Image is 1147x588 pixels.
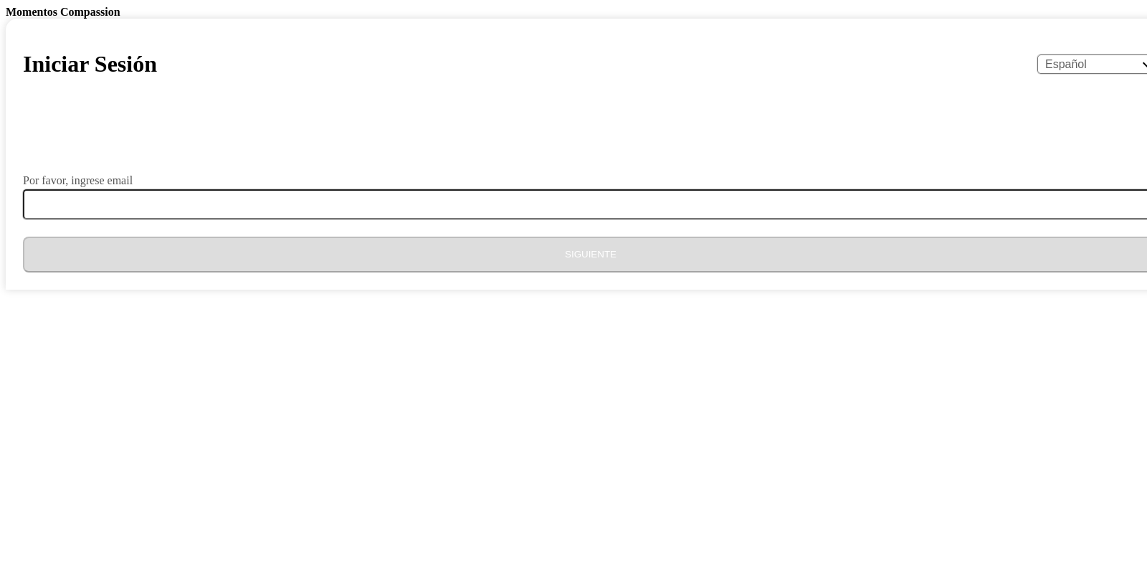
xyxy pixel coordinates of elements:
[23,175,133,186] label: Por favor, ingrese email
[23,51,157,77] h1: Iniciar Sesión
[6,6,120,18] b: Momentos Compassion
